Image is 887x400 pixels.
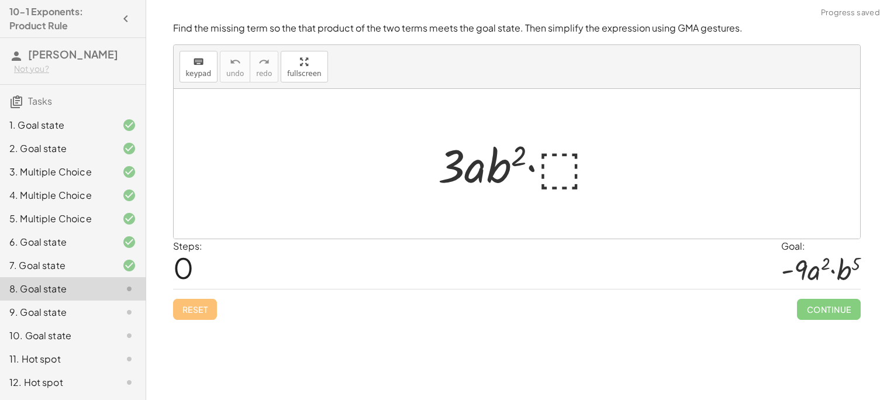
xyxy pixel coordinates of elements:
i: redo [258,55,270,69]
button: redoredo [250,51,278,82]
span: Progress saved [821,7,880,19]
button: fullscreen [281,51,327,82]
i: Task not started. [122,282,136,296]
div: 6. Goal state [9,235,103,249]
p: Find the missing term so the that product of the two terms meets the goal state. Then simplify th... [173,22,861,35]
div: Goal: [781,239,861,253]
span: Tasks [28,95,52,107]
i: Task not started. [122,305,136,319]
div: 4. Multiple Choice [9,188,103,202]
i: Task not started. [122,375,136,389]
div: 9. Goal state [9,305,103,319]
div: Not you? [14,63,136,75]
div: 1. Goal state [9,118,103,132]
i: Task finished and correct. [122,212,136,226]
span: 0 [173,250,194,285]
i: Task not started. [122,352,136,366]
i: Task finished and correct. [122,118,136,132]
i: undo [230,55,241,69]
div: 11. Hot spot [9,352,103,366]
span: fullscreen [287,70,321,78]
i: keyboard [193,55,204,69]
div: 12. Hot spot [9,375,103,389]
i: Task finished and correct. [122,165,136,179]
div: 10. Goal state [9,329,103,343]
button: keyboardkeypad [180,51,218,82]
i: Task not started. [122,329,136,343]
button: undoundo [220,51,250,82]
span: undo [226,70,244,78]
div: 8. Goal state [9,282,103,296]
span: redo [256,70,272,78]
div: 5. Multiple Choice [9,212,103,226]
span: keypad [186,70,212,78]
i: Task finished and correct. [122,258,136,273]
i: Task finished and correct. [122,235,136,249]
div: 7. Goal state [9,258,103,273]
i: Task finished and correct. [122,188,136,202]
div: 3. Multiple Choice [9,165,103,179]
label: Steps: [173,240,202,252]
h4: 10-1 Exponents: Product Rule [9,5,115,33]
div: 2. Goal state [9,142,103,156]
i: Task finished and correct. [122,142,136,156]
span: [PERSON_NAME] [28,47,118,61]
